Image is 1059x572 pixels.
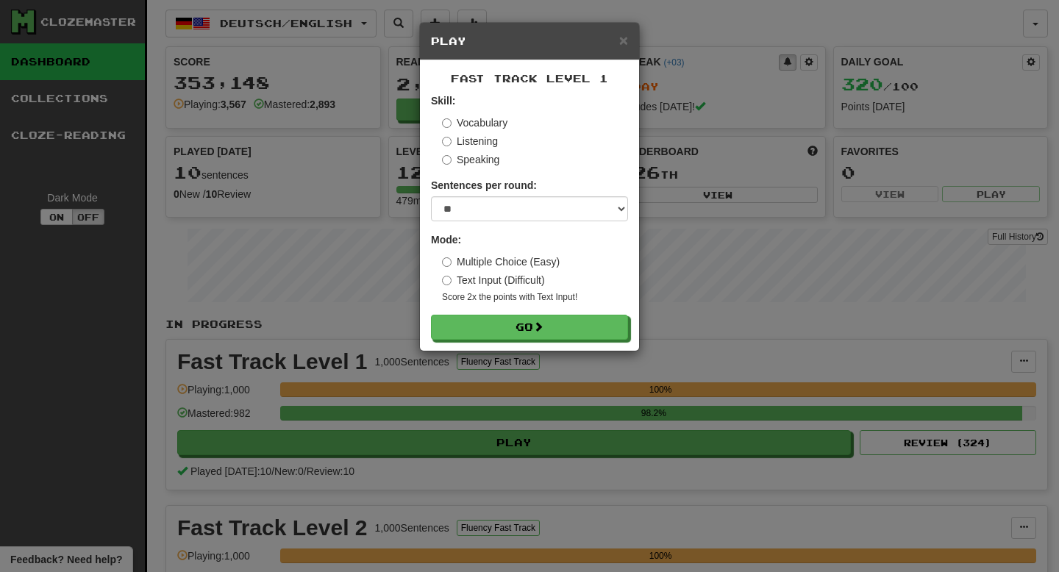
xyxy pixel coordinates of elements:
[442,152,499,167] label: Speaking
[442,276,452,285] input: Text Input (Difficult)
[442,273,545,287] label: Text Input (Difficult)
[442,137,452,146] input: Listening
[442,134,498,149] label: Listening
[442,118,452,128] input: Vocabulary
[431,178,537,193] label: Sentences per round:
[431,34,628,49] h5: Play
[619,32,628,49] span: ×
[442,115,507,130] label: Vocabulary
[442,155,452,165] input: Speaking
[619,32,628,48] button: Close
[451,72,608,85] span: Fast Track Level 1
[442,254,560,269] label: Multiple Choice (Easy)
[442,257,452,267] input: Multiple Choice (Easy)
[431,95,455,107] strong: Skill:
[442,291,628,304] small: Score 2x the points with Text Input !
[431,315,628,340] button: Go
[431,234,461,246] strong: Mode:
